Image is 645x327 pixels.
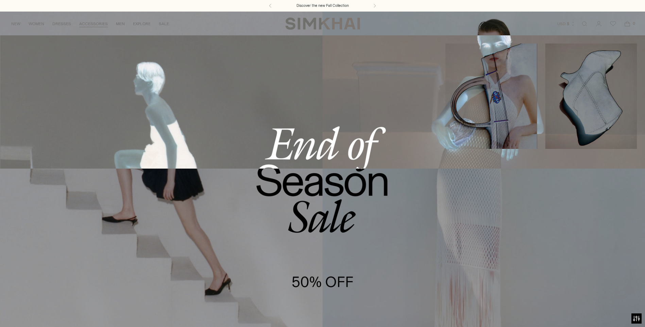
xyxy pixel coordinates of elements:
[592,17,606,31] a: Go to the account page
[296,3,349,8] a: Discover the new Fall Collection
[557,16,575,31] button: USD $
[116,16,125,31] a: MEN
[159,16,169,31] a: SALE
[133,16,151,31] a: EXPLORE
[79,16,108,31] a: ACCESSORIES
[578,17,591,31] a: Open search modal
[631,20,637,27] span: 0
[29,16,44,31] a: WOMEN
[285,17,360,30] a: SIMKHAI
[606,17,620,31] a: Wishlist
[11,16,20,31] a: NEW
[52,16,71,31] a: DRESSES
[621,17,634,31] a: Open cart modal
